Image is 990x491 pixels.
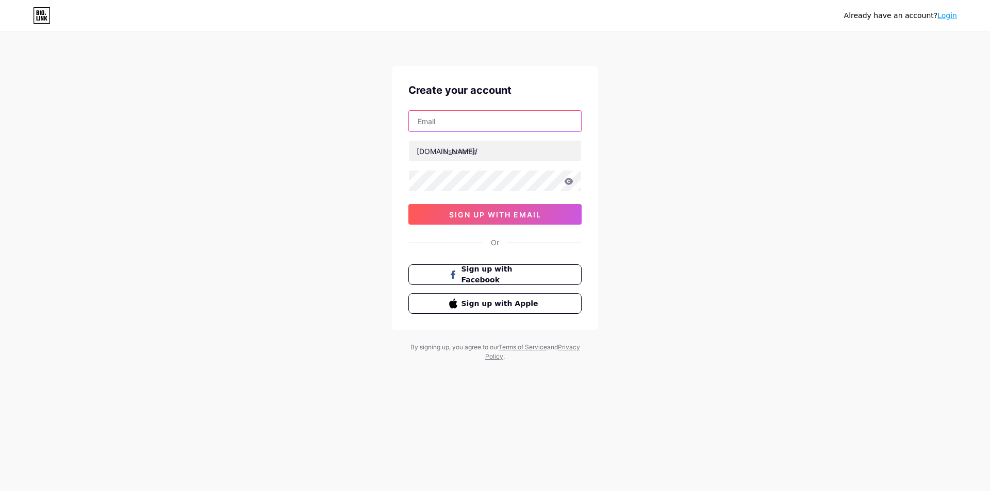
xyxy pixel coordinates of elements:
span: Sign up with Facebook [461,264,541,285]
div: Already have an account? [844,10,957,21]
a: Terms of Service [499,343,547,351]
button: sign up with email [408,204,582,225]
span: sign up with email [449,210,541,219]
a: Login [937,11,957,20]
div: Or [491,237,499,248]
input: Email [409,111,581,131]
input: username [409,141,581,161]
div: By signing up, you agree to our and . [407,343,583,361]
button: Sign up with Facebook [408,264,582,285]
button: Sign up with Apple [408,293,582,314]
span: Sign up with Apple [461,298,541,309]
div: [DOMAIN_NAME]/ [417,146,477,157]
div: Create your account [408,82,582,98]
